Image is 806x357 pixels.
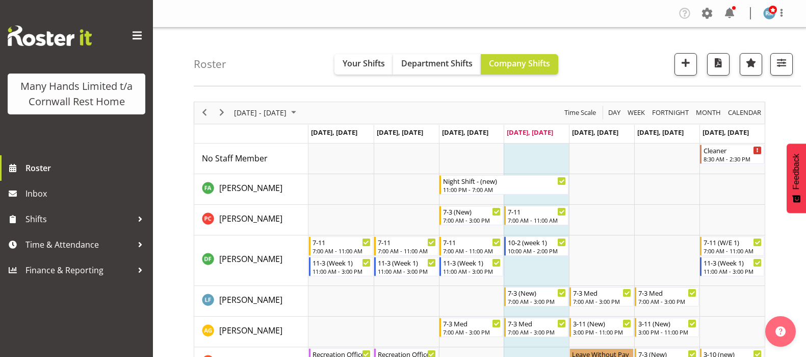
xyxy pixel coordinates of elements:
span: Roster [25,160,148,176]
div: Fairbrother, Deborah"s event - 7-11 (W/E 1) Begin From Sunday, October 5, 2025 at 7:00:00 AM GMT+... [700,236,764,256]
span: Your Shifts [343,58,385,69]
div: 11-3 (Week 1) [443,257,501,268]
span: Month [695,106,722,119]
div: 11-3 (Week 1) [313,257,371,268]
div: 7-11 [378,237,436,247]
button: Timeline Day [607,106,622,119]
a: [PERSON_NAME] [219,212,282,225]
img: reece-rhind280.jpg [763,7,775,19]
div: 7-3 Med [638,288,696,298]
button: Highlight an important date within the roster. [740,53,762,76]
button: Download a PDF of the roster according to the set date range. [707,53,730,76]
div: 7-3 (New) [443,206,501,217]
button: Previous [198,106,212,119]
div: 11-3 (Week 1) [704,257,762,268]
div: 3:00 PM - 11:00 PM [638,328,696,336]
div: 8:30 AM - 2:30 PM [704,155,762,163]
button: Timeline Week [626,106,647,119]
td: Galvez, Angeline resource [194,317,308,347]
td: Chand, Pretika resource [194,205,308,235]
div: No Staff Member"s event - Cleaner Begin From Sunday, October 5, 2025 at 8:30:00 AM GMT+13:00 Ends... [700,145,764,164]
td: Flynn, Leeane resource [194,286,308,317]
div: next period [213,102,230,124]
div: Flynn, Leeane"s event - 7-3 Med Begin From Saturday, October 4, 2025 at 7:00:00 AM GMT+13:00 Ends... [635,287,699,306]
div: 11:00 AM - 3:00 PM [704,267,762,275]
div: 7:00 AM - 3:00 PM [443,328,501,336]
div: 7-3 (New) [508,288,566,298]
a: [PERSON_NAME] [219,182,282,194]
div: 7-3 Med [508,318,566,328]
div: Fairbrother, Deborah"s event - 11-3 (Week 1) Begin From Monday, September 29, 2025 at 11:00:00 AM... [309,257,373,276]
div: Fairbrother, Deborah"s event - 10-2 (week 1) Begin From Thursday, October 2, 2025 at 10:00:00 AM ... [504,236,568,256]
span: Week [627,106,646,119]
div: Cleaner [704,145,762,155]
div: Fairbrother, Deborah"s event - 7-11 Begin From Tuesday, September 30, 2025 at 7:00:00 AM GMT+13:0... [374,236,438,256]
div: 10:00 AM - 2:00 PM [508,247,566,255]
span: [PERSON_NAME] [219,253,282,265]
span: Shifts [25,211,133,227]
td: No Staff Member resource [194,144,308,174]
div: 7:00 AM - 11:00 AM [704,247,762,255]
span: Finance & Reporting [25,263,133,278]
div: Fairbrother, Deborah"s event - 11-3 (Week 1) Begin From Wednesday, October 1, 2025 at 11:00:00 AM... [439,257,504,276]
div: 7-3 Med [573,288,631,298]
button: Add a new shift [674,53,697,76]
div: 3:00 PM - 11:00 PM [573,328,631,336]
div: 7:00 AM - 3:00 PM [443,216,501,224]
img: help-xxl-2.png [775,326,786,337]
a: [PERSON_NAME] [219,324,282,337]
div: Many Hands Limited t/a Cornwall Rest Home [18,79,135,109]
div: Fairbrother, Deborah"s event - 7-11 Begin From Monday, September 29, 2025 at 7:00:00 AM GMT+13:00... [309,236,373,256]
div: Fairbrother, Deborah"s event - 7-11 Begin From Wednesday, October 1, 2025 at 7:00:00 AM GMT+13:00... [439,236,504,256]
span: [PERSON_NAME] [219,213,282,224]
span: [DATE], [DATE] [311,128,357,137]
div: Adams, Fran"s event - Night Shift - (new) Begin From Wednesday, October 1, 2025 at 11:00:00 PM GM... [439,175,569,195]
div: 7:00 AM - 3:00 PM [573,297,631,305]
span: calendar [727,106,762,119]
span: [DATE] - [DATE] [233,106,288,119]
span: [DATE], [DATE] [637,128,684,137]
div: 7-11 (W/E 1) [704,237,762,247]
div: 7-11 [508,206,566,217]
td: Fairbrother, Deborah resource [194,235,308,286]
button: Next [215,106,229,119]
button: October 2025 [232,106,301,119]
div: 7:00 AM - 11:00 AM [313,247,371,255]
div: Galvez, Angeline"s event - 7-3 Med Begin From Thursday, October 2, 2025 at 7:00:00 AM GMT+13:00 E... [504,318,568,337]
span: Fortnight [651,106,690,119]
div: 7:00 AM - 3:00 PM [508,297,566,305]
div: 11:00 PM - 7:00 AM [443,185,566,194]
div: 3-11 (New) [638,318,696,328]
div: 7:00 AM - 11:00 AM [443,247,501,255]
div: 7-3 Med [443,318,501,328]
button: Filter Shifts [770,53,793,76]
div: 7:00 AM - 3:00 PM [638,297,696,305]
span: [DATE], [DATE] [703,128,749,137]
span: [PERSON_NAME] [219,182,282,194]
span: Time & Attendance [25,237,133,252]
button: Timeline Month [694,106,723,119]
a: [PERSON_NAME] [219,253,282,265]
h4: Roster [194,58,226,70]
div: Chand, Pretika"s event - 7-11 Begin From Thursday, October 2, 2025 at 7:00:00 AM GMT+13:00 Ends A... [504,206,568,225]
span: Inbox [25,186,148,201]
span: [DATE], [DATE] [377,128,423,137]
a: No Staff Member [202,152,268,164]
div: Night Shift - (new) [443,176,566,186]
div: Fairbrother, Deborah"s event - 11-3 (Week 1) Begin From Tuesday, September 30, 2025 at 11:00:00 A... [374,257,438,276]
td: Adams, Fran resource [194,174,308,205]
div: 3-11 (New) [573,318,631,328]
span: [DATE], [DATE] [442,128,488,137]
span: Feedback [792,154,801,189]
div: 10-2 (week 1) [508,237,566,247]
div: Chand, Pretika"s event - 7-3 (New) Begin From Wednesday, October 1, 2025 at 7:00:00 AM GMT+13:00 ... [439,206,504,225]
div: 7:00 AM - 3:00 PM [508,328,566,336]
span: No Staff Member [202,153,268,164]
div: 7:00 AM - 11:00 AM [508,216,566,224]
a: [PERSON_NAME] [219,294,282,306]
span: [DATE], [DATE] [507,128,553,137]
div: Sep 29 - Oct 05, 2025 [230,102,302,124]
img: Rosterit website logo [8,26,92,46]
div: Galvez, Angeline"s event - 3-11 (New) Begin From Friday, October 3, 2025 at 3:00:00 PM GMT+13:00 ... [569,318,634,337]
